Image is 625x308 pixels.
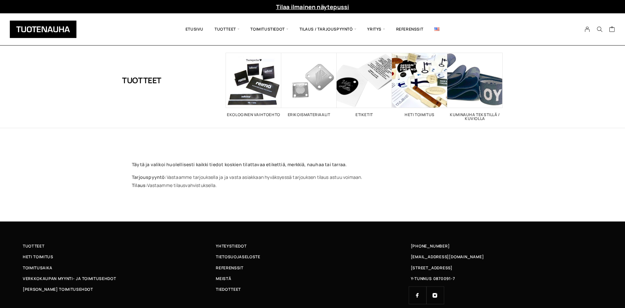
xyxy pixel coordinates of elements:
[409,287,426,304] a: Facebook
[23,275,116,282] span: Verkkokaupan myynti- ja toimitusehdot
[216,264,409,271] a: Referenssit
[392,53,447,117] a: Visit product category Heti toimitus
[122,53,161,108] h1: Tuotteet
[132,182,147,188] strong: Tilaus:
[132,174,167,180] strong: Tarjouspyyntö:
[216,264,243,271] span: Referenssit
[281,53,337,117] a: Visit product category Erikoismateriaalit
[132,161,347,167] strong: Täytä ja valikoi huolellisesti kaikki tiedot koskien tilattavaa etikettiä, merkkiä, nauhaa tai ta...
[362,18,390,40] span: Yritys
[23,264,52,271] span: Toimitusaika
[216,275,231,282] span: Meistä
[226,53,281,117] a: Visit product category Ekologinen vaihtoehto
[391,18,429,40] a: Referenssit
[23,243,44,249] span: Tuotteet
[593,26,606,32] button: Search
[23,253,53,260] span: Heti toimitus
[132,173,493,189] p: Vastaamme tarjouksella ja ja vasta asiakkaan hyväksyessä tarjouksen tilaus astuu voimaan. Vastaam...
[411,253,484,260] a: [EMAIL_ADDRESS][DOMAIN_NAME]
[23,243,216,249] a: Tuotteet
[337,113,392,117] h2: Etiketit
[411,264,452,271] span: [STREET_ADDRESS]
[209,18,245,40] span: Tuotteet
[216,286,241,293] span: Tiedotteet
[216,286,409,293] a: Tiedotteet
[180,18,209,40] a: Etusivu
[216,243,246,249] span: Yhteystiedot
[447,53,503,121] a: Visit product category Kuminauha tekstillä / kuviolla
[216,253,260,260] span: Tietosuojaseloste
[216,253,409,260] a: Tietosuojaseloste
[245,18,294,40] span: Toimitustiedot
[23,253,216,260] a: Heti toimitus
[392,113,447,117] h2: Heti toimitus
[447,113,503,121] h2: Kuminauha tekstillä / kuviolla
[226,113,281,117] h2: Ekologinen vaihtoehto
[434,27,439,31] img: English
[276,3,349,11] a: Tilaa ilmainen näytepussi
[216,243,409,249] a: Yhteystiedot
[337,53,392,117] a: Visit product category Etiketit
[411,243,450,249] a: [PHONE_NUMBER]
[216,275,409,282] a: Meistä
[294,18,362,40] span: Tilaus / Tarjouspyyntö
[23,286,93,293] span: [PERSON_NAME] toimitusehdot
[411,275,455,282] span: Y-TUNNUS 0870091-7
[23,275,216,282] a: Verkkokaupan myynti- ja toimitusehdot
[426,287,444,304] a: Instagram
[10,20,76,38] img: Tuotenauha Oy
[281,113,337,117] h2: Erikoismateriaalit
[23,264,216,271] a: Toimitusaika
[23,286,216,293] a: [PERSON_NAME] toimitusehdot
[609,26,615,34] a: Cart
[581,26,594,32] a: My Account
